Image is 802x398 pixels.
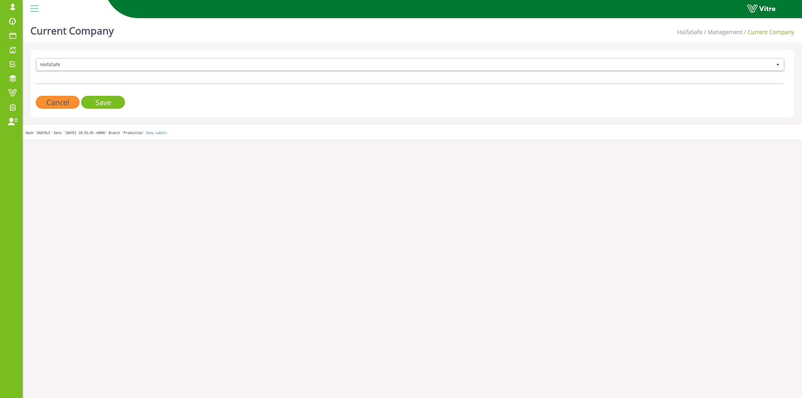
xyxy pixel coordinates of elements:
span: select [772,59,784,70]
span: Hash '56870c5' Date '[DATE] 18:55:45 +0000' Branch 'Production' [26,131,144,135]
a: Show Labels [146,131,167,135]
span: HaifaSafe [37,59,772,70]
a: HaifaSafe [677,28,702,36]
input: Cancel [36,96,80,109]
input: Save [81,96,125,109]
h1: Current Company [30,16,114,42]
li: Current Company [742,28,794,36]
li: Management [702,28,742,36]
